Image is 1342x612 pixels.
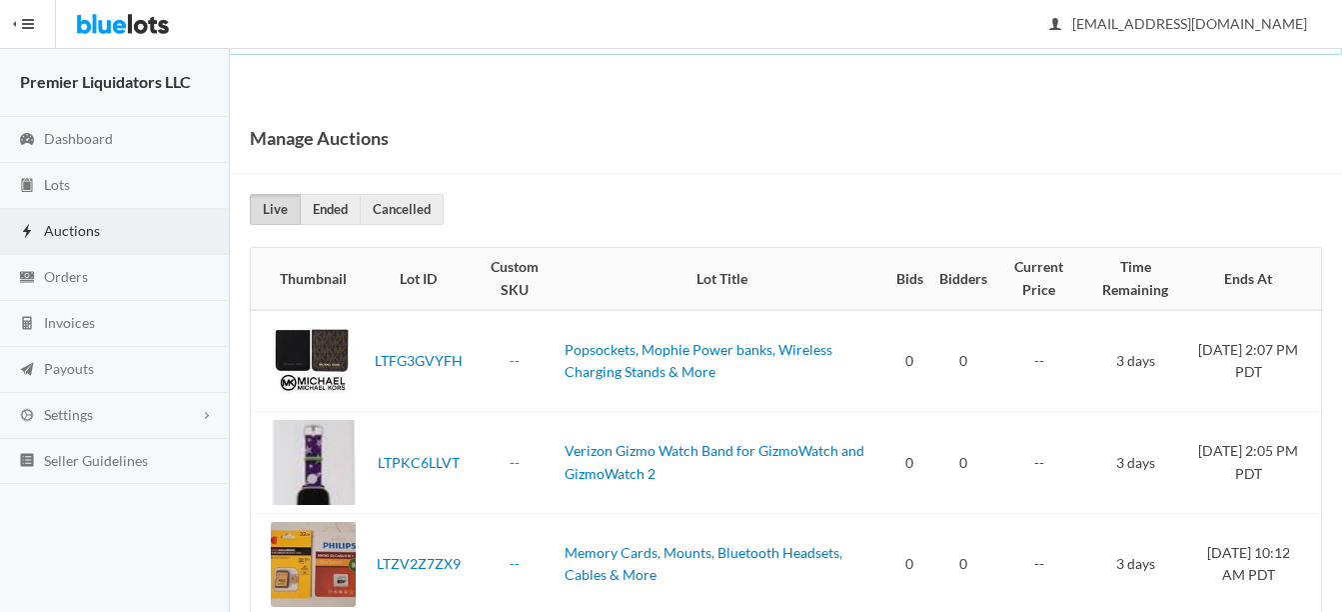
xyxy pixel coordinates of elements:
th: Custom SKU [473,248,557,310]
td: 0 [931,310,995,412]
a: -- [510,352,520,369]
a: LTZV2Z7ZX9 [377,555,461,572]
th: Lot ID [364,248,473,310]
td: 0 [931,412,995,514]
td: 0 [888,412,931,514]
a: LTPKC6LLVT [378,454,460,471]
td: 3 days [1083,310,1187,412]
th: Lot Title [557,248,888,310]
a: Cancelled [360,194,444,225]
a: Memory Cards, Mounts, Bluetooth Headsets, Cables & More [565,544,842,584]
span: Settings [44,406,93,423]
th: Time Remaining [1083,248,1187,310]
td: -- [995,310,1083,412]
a: Live [250,194,301,225]
a: -- [510,454,520,471]
strong: Premier Liquidators LLC [20,72,191,91]
td: 3 days [1083,412,1187,514]
span: Auctions [44,222,100,239]
th: Bids [888,248,931,310]
span: Dashboard [44,130,113,147]
h1: Manage Auctions [250,123,389,153]
ion-icon: cog [17,407,37,426]
ion-icon: person [1045,16,1065,35]
td: 0 [888,310,931,412]
span: Orders [44,268,88,285]
td: [DATE] 2:07 PM PDT [1187,310,1321,412]
a: -- [510,555,520,572]
th: Current Price [995,248,1083,310]
td: [DATE] 2:05 PM PDT [1187,412,1321,514]
ion-icon: speedometer [17,131,37,150]
ion-icon: calculator [17,315,37,334]
ion-icon: list box [17,452,37,471]
a: Popsockets, Mophie Power banks, Wireless Charging Stands & More [565,341,832,381]
a: LTFG3GVYFH [375,352,463,369]
a: Ended [300,194,361,225]
span: [EMAIL_ADDRESS][DOMAIN_NAME] [1050,15,1307,32]
ion-icon: flash [17,223,37,242]
ion-icon: cash [17,269,37,288]
th: Bidders [931,248,995,310]
ion-icon: clipboard [17,177,37,196]
th: Ends At [1187,248,1321,310]
th: Thumbnail [251,248,364,310]
ion-icon: paper plane [17,361,37,380]
span: Payouts [44,360,94,377]
span: Lots [44,176,70,193]
span: Seller Guidelines [44,452,148,469]
a: Verizon Gizmo Watch Band for GizmoWatch and GizmoWatch 2 [565,442,864,482]
span: Invoices [44,314,95,331]
td: -- [995,412,1083,514]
